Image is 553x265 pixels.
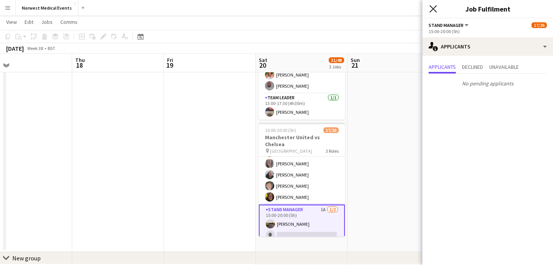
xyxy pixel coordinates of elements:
[60,18,78,25] span: Comms
[25,45,45,51] span: Week 38
[429,28,547,34] div: 15:00-20:00 (5h)
[422,37,553,56] div: Applicants
[326,148,339,154] span: 3 Roles
[16,0,78,15] button: Norwest Medical Events
[258,61,267,70] span: 20
[6,45,24,52] div: [DATE]
[41,18,53,25] span: Jobs
[422,4,553,14] h3: Job Fulfilment
[323,127,339,133] span: 17/26
[422,77,553,90] p: No pending applicants
[12,254,41,262] div: New group
[349,61,360,70] span: 21
[57,17,81,27] a: Comms
[48,45,55,51] div: BST
[429,22,470,28] button: Stand Manager
[3,17,20,27] a: View
[329,64,344,70] div: 3 Jobs
[265,127,296,133] span: 15:00-20:00 (5h)
[166,61,173,70] span: 19
[329,57,344,63] span: 31/48
[270,148,312,154] span: [GEOGRAPHIC_DATA]
[259,134,345,148] h3: Manchester United vs Chelsea
[25,18,33,25] span: Edit
[259,57,267,63] span: Sat
[531,22,547,28] span: 17/26
[22,17,36,27] a: Edit
[38,17,56,27] a: Jobs
[489,64,519,70] span: Unavailable
[259,134,345,205] app-card-role: Senior Responder (FREC 4 or Above)5/515:00-20:00 (5h)[PERSON_NAME][PERSON_NAME][PERSON_NAME][PERS...
[259,123,345,237] app-job-card: 15:00-20:00 (5h)17/26Manchester United vs Chelsea [GEOGRAPHIC_DATA]3 Roles Senior Responder (FREC...
[74,61,85,70] span: 18
[75,57,85,63] span: Thu
[6,18,17,25] span: View
[259,93,345,120] app-card-role: Team Leader1/113:00-17:30 (4h30m)[PERSON_NAME]
[167,57,173,63] span: Fri
[351,57,360,63] span: Sun
[259,205,345,243] app-card-role: Stand Manager1A1/215:00-20:00 (5h)[PERSON_NAME]
[429,22,464,28] span: Stand Manager
[429,64,456,70] span: Applicants
[462,64,483,70] span: Declined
